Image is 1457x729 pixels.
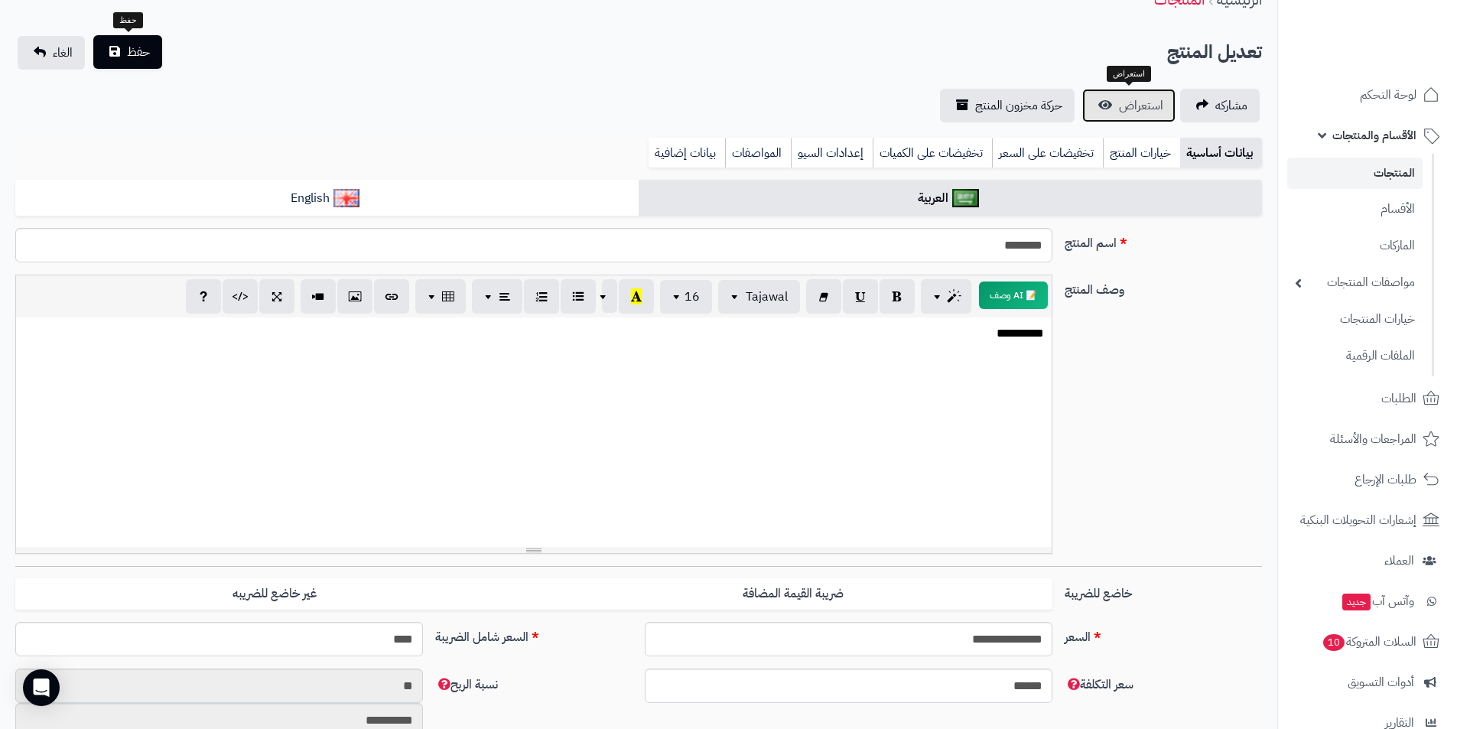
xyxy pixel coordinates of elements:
a: تخفيضات على الكميات [873,138,992,168]
span: مشاركه [1215,96,1247,115]
img: English [333,189,360,207]
button: Tajawal [718,280,800,314]
a: English [15,180,639,217]
button: 16 [660,280,712,314]
a: حركة مخزون المنتج [940,89,1075,122]
span: حركة مخزون المنتج [975,96,1062,115]
a: العربية [639,180,1262,217]
span: أدوات التسويق [1348,672,1414,693]
a: الملفات الرقمية [1287,340,1423,373]
a: المنتجات [1287,158,1423,189]
a: المراجعات والأسئلة [1287,421,1448,457]
button: 📝 AI وصف [979,282,1048,309]
a: مشاركه [1180,89,1260,122]
span: العملاء [1384,550,1414,571]
span: 10 [1322,633,1346,652]
div: حفظ [113,12,143,29]
a: أدوات التسويق [1287,664,1448,701]
span: لوحة التحكم [1360,84,1416,106]
label: خاضع للضريبة [1059,578,1268,603]
label: ضريبة القيمة المضافة [534,578,1052,610]
a: الماركات [1287,229,1423,262]
a: المواصفات [725,138,791,168]
a: لوحة التحكم [1287,76,1448,113]
label: وصف المنتج [1059,275,1268,299]
span: إشعارات التحويلات البنكية [1300,509,1416,531]
a: السلات المتروكة10 [1287,623,1448,660]
span: السلات المتروكة [1322,631,1416,653]
img: logo-2.png [1353,18,1442,50]
a: خيارات المنتج [1103,138,1180,168]
a: العملاء [1287,542,1448,579]
button: حفظ [93,35,162,69]
span: وآتس آب [1341,591,1414,612]
span: حفظ [127,43,150,61]
a: استعراض [1082,89,1176,122]
span: المراجعات والأسئلة [1330,428,1416,450]
a: وآتس آبجديد [1287,583,1448,620]
span: 16 [685,288,700,306]
label: اسم المنتج [1059,228,1268,252]
label: غير خاضع للضريبه [15,578,534,610]
span: Tajawal [746,288,788,306]
a: خيارات المنتجات [1287,303,1423,336]
span: استعراض [1119,96,1163,115]
img: العربية [952,189,979,207]
h2: تعديل المنتج [1167,37,1262,68]
a: الأقسام [1287,193,1423,226]
span: الغاء [53,44,73,62]
span: طلبات الإرجاع [1355,469,1416,490]
a: بيانات إضافية [649,138,725,168]
a: مواصفات المنتجات [1287,266,1423,299]
a: الطلبات [1287,380,1448,417]
span: سعر التكلفة [1065,675,1133,694]
div: استعراض [1107,66,1151,83]
a: الغاء [18,36,85,70]
label: السعر شامل الضريبة [429,622,639,646]
span: الأقسام والمنتجات [1332,125,1416,146]
a: بيانات أساسية [1180,138,1262,168]
span: نسبة الربح [435,675,498,694]
a: إعدادات السيو [791,138,873,168]
span: جديد [1342,594,1371,610]
label: السعر [1059,622,1268,646]
a: تخفيضات على السعر [992,138,1103,168]
div: Open Intercom Messenger [23,669,60,706]
a: إشعارات التحويلات البنكية [1287,502,1448,539]
a: طلبات الإرجاع [1287,461,1448,498]
span: الطلبات [1381,388,1416,409]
